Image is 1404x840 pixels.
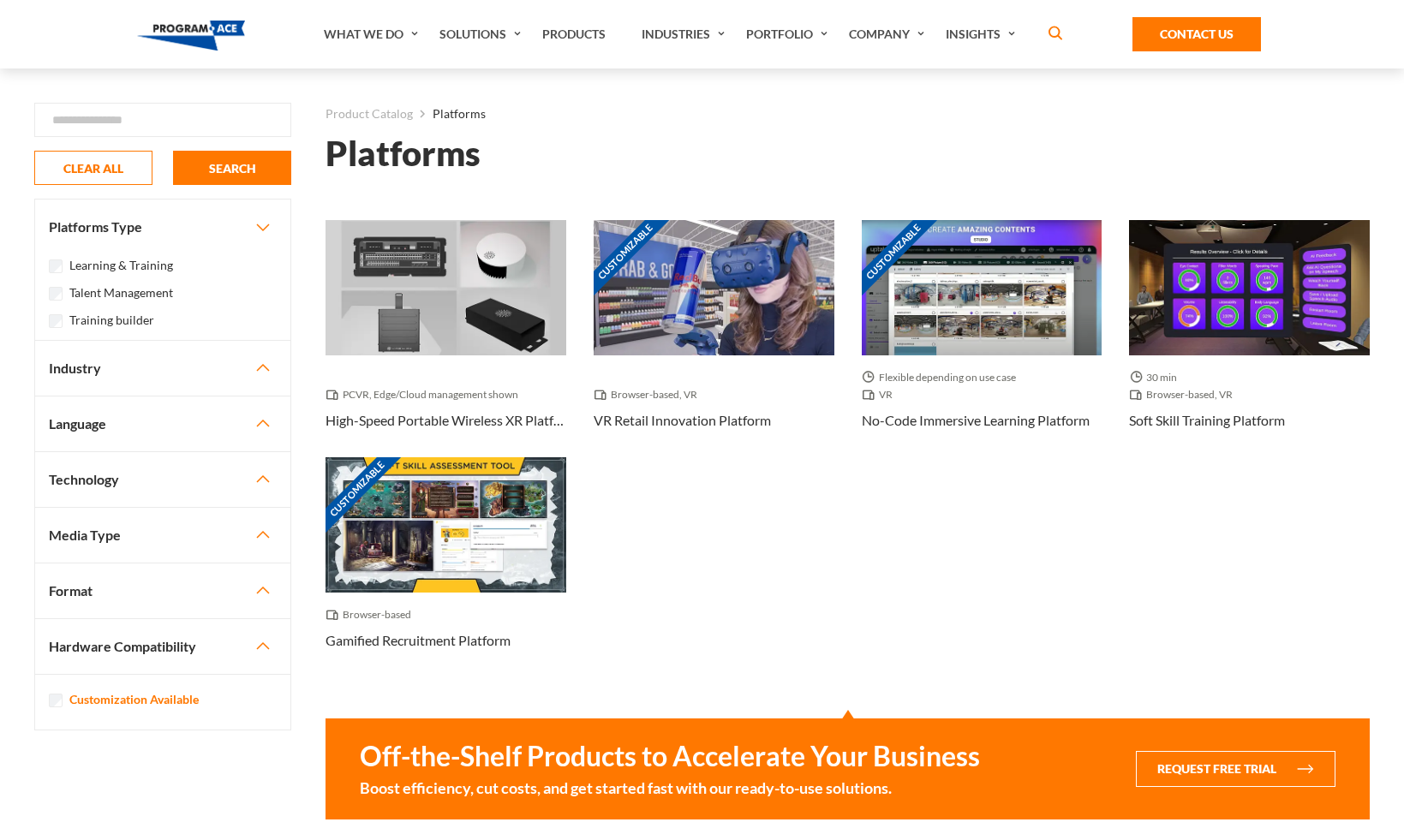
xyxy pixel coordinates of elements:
h3: Gamified recruitment platform [326,630,511,651]
button: Format [35,563,290,618]
a: Thumbnail - High-Speed Portable Wireless XR Platform PCVR, Edge/Cloud management shown High-Speed... [326,220,566,457]
input: Learning & Training [49,259,63,273]
button: CLEAR ALL [34,151,152,185]
span: Browser-based, VR [594,386,704,403]
li: Platforms [413,103,486,125]
span: Flexible depending on use case [862,369,1023,386]
h3: No-code Immersive Learning Platform [862,410,1090,431]
h3: Soft skill training platform [1129,410,1285,431]
span: Browser-based, VR [1129,386,1240,403]
small: Boost efficiency, cut costs, and get started fast with our ready-to-use solutions. [360,777,980,799]
input: Talent Management [49,287,63,301]
strong: Off-the-Shelf Products to Accelerate Your Business [360,739,980,773]
button: Language [35,396,290,451]
a: Customizable Thumbnail - VR Retail Innovation Platform Browser-based, VR VR Retail Innovation Pla... [594,220,834,457]
span: Browser-based [326,606,418,623]
button: Platforms Type [35,200,290,254]
button: Hardware Compatibility [35,619,290,674]
span: PCVR, Edge/Cloud management shown [326,386,525,403]
a: Customizable Thumbnail - No-code Immersive Learning Platform Flexible depending on use case VR No... [862,220,1102,457]
input: Training builder [49,314,63,328]
label: Learning & Training [69,256,173,275]
button: Industry [35,341,290,396]
button: Media Type [35,508,290,563]
span: 30 min [1129,369,1184,386]
input: Customization Available [49,694,63,707]
a: Thumbnail - Soft skill training platform 30 min Browser-based, VR Soft skill training platform [1129,220,1370,457]
button: Request Free Trial [1136,751,1335,787]
a: Product Catalog [326,103,413,125]
button: Technology [35,452,290,507]
span: VR [862,386,899,403]
label: Customization Available [69,690,199,709]
nav: breadcrumb [326,103,1370,125]
label: Training builder [69,311,154,330]
h1: Platforms [326,139,481,169]
h3: High-Speed Portable Wireless XR Platform [326,410,566,431]
a: Contact Us [1132,17,1261,51]
h3: VR Retail Innovation Platform [594,410,771,431]
label: Talent Management [69,283,173,302]
img: Program-Ace [137,21,246,51]
a: Customizable Thumbnail - Gamified recruitment platform Browser-based Gamified recruitment platform [326,457,566,677]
